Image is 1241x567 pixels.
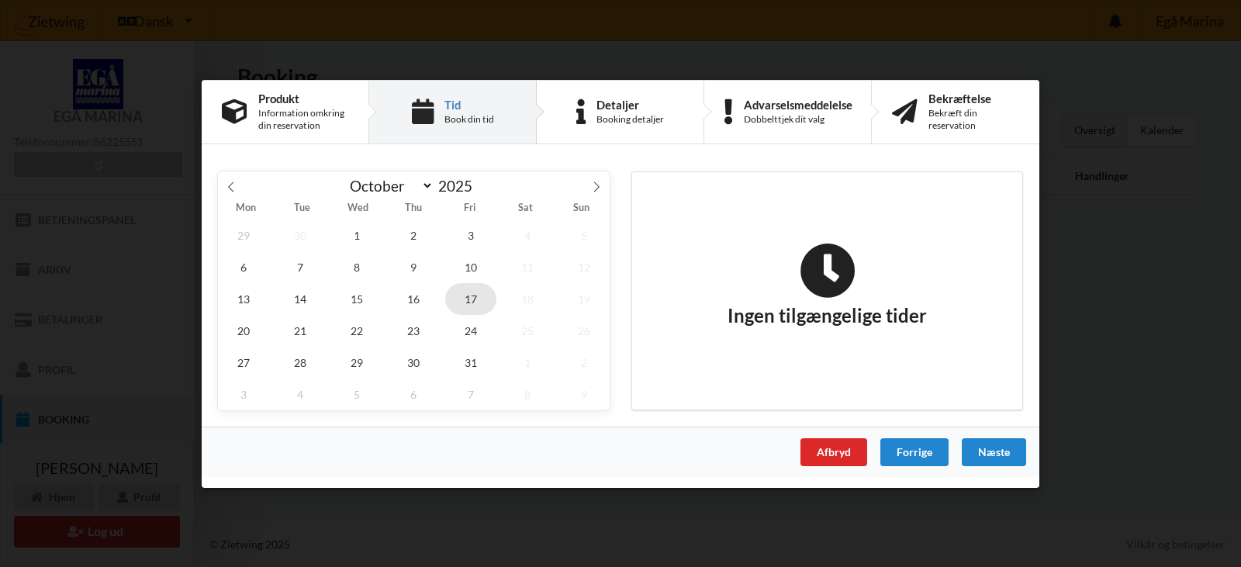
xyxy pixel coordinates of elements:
[331,282,382,314] span: October 15, 2025
[331,314,382,346] span: October 22, 2025
[498,203,554,213] span: Sat
[218,378,269,410] span: November 3, 2025
[502,346,553,378] span: November 1, 2025
[218,203,274,213] span: Mon
[596,113,664,126] div: Booking detaljer
[258,92,348,104] div: Produkt
[728,242,927,327] h2: Ingen tilgængelige tider
[502,378,553,410] span: November 8, 2025
[343,176,434,195] select: Month
[275,219,326,251] span: September 30, 2025
[558,314,610,346] span: October 26, 2025
[218,314,269,346] span: October 20, 2025
[389,314,440,346] span: October 23, 2025
[445,251,496,282] span: October 10, 2025
[962,437,1026,465] div: Næste
[444,98,494,110] div: Tid
[331,251,382,282] span: October 8, 2025
[502,251,553,282] span: October 11, 2025
[445,282,496,314] span: October 17, 2025
[218,251,269,282] span: October 6, 2025
[445,378,496,410] span: November 7, 2025
[218,282,269,314] span: October 13, 2025
[558,282,610,314] span: October 19, 2025
[558,346,610,378] span: November 2, 2025
[744,113,852,126] div: Dobbelttjek dit valg
[275,251,326,282] span: October 7, 2025
[389,346,440,378] span: October 30, 2025
[800,437,867,465] div: Afbryd
[928,92,1019,104] div: Bekræftelse
[444,113,494,126] div: Book din tid
[596,98,664,110] div: Detaljer
[445,346,496,378] span: October 31, 2025
[442,203,498,213] span: Fri
[558,251,610,282] span: October 12, 2025
[554,203,610,213] span: Sun
[558,219,610,251] span: October 5, 2025
[389,251,440,282] span: October 9, 2025
[218,219,269,251] span: September 29, 2025
[880,437,949,465] div: Forrige
[744,98,852,110] div: Advarselsmeddelelse
[928,107,1019,132] div: Bekræft din reservation
[275,314,326,346] span: October 21, 2025
[558,378,610,410] span: November 9, 2025
[445,314,496,346] span: October 24, 2025
[275,346,326,378] span: October 28, 2025
[389,282,440,314] span: October 16, 2025
[434,177,485,195] input: Year
[389,378,440,410] span: November 6, 2025
[274,203,330,213] span: Tue
[218,346,269,378] span: October 27, 2025
[331,346,382,378] span: October 29, 2025
[385,203,441,213] span: Thu
[258,107,348,132] div: Information omkring din reservation
[502,219,553,251] span: October 4, 2025
[331,219,382,251] span: October 1, 2025
[389,219,440,251] span: October 2, 2025
[502,282,553,314] span: October 18, 2025
[275,378,326,410] span: November 4, 2025
[330,203,385,213] span: Wed
[502,314,553,346] span: October 25, 2025
[331,378,382,410] span: November 5, 2025
[275,282,326,314] span: October 14, 2025
[445,219,496,251] span: October 3, 2025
